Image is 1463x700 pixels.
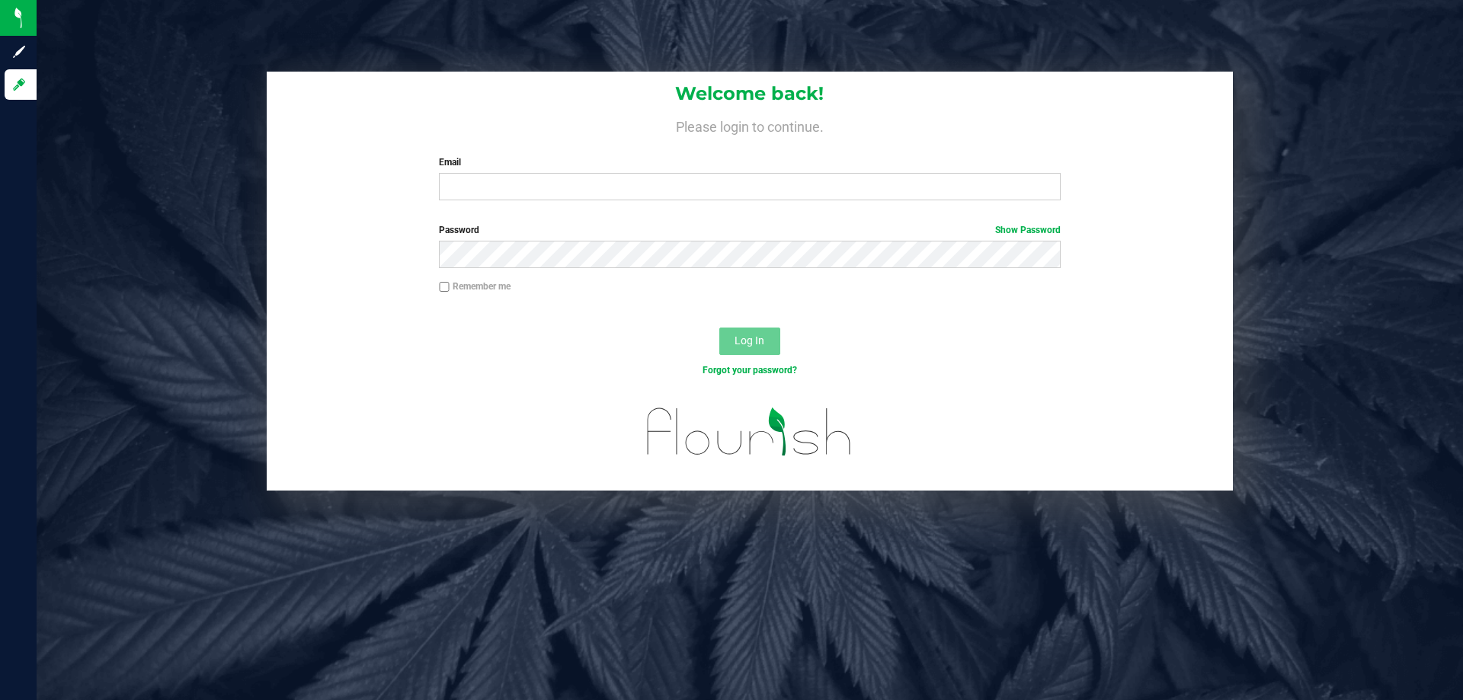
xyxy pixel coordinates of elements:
[629,393,870,471] img: flourish_logo.svg
[995,225,1061,235] a: Show Password
[11,77,27,92] inline-svg: Log in
[439,155,1060,169] label: Email
[11,44,27,59] inline-svg: Sign up
[267,116,1233,134] h4: Please login to continue.
[439,282,450,292] input: Remember me
[267,84,1233,104] h1: Welcome back!
[719,328,780,355] button: Log In
[439,225,479,235] span: Password
[735,334,764,347] span: Log In
[703,365,797,376] a: Forgot your password?
[439,280,511,293] label: Remember me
